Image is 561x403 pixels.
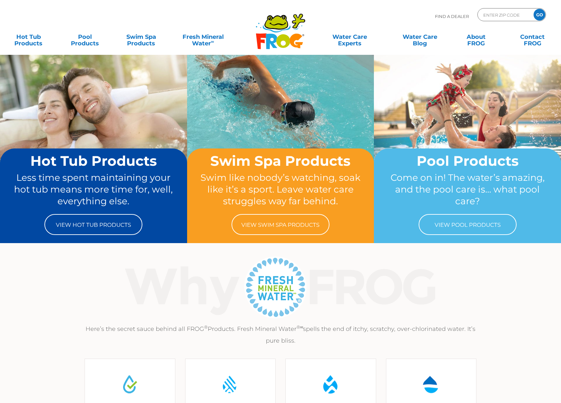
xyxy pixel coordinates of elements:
[419,372,443,396] img: Water Drop Icon
[80,323,481,347] p: Here’s the secret sauce behind all FROG Products. Fresh Mineral Water spells the end of itchy, sc...
[119,30,163,43] a: Swim SpaProducts
[112,255,449,320] img: Why Frog
[176,30,231,43] a: Fresh MineralWater∞
[314,30,385,43] a: Water CareExperts
[398,30,442,43] a: Water CareBlog
[483,10,527,20] input: Zip Code Form
[435,8,469,24] p: Find A Dealer
[200,153,362,168] h2: Swim Spa Products
[7,30,50,43] a: Hot TubProducts
[386,172,549,208] p: Come on in! The water’s amazing, and the pool care is… what pool care?
[297,324,303,330] sup: ®∞
[386,153,549,168] h2: Pool Products
[218,372,242,396] img: Water Drop Icon
[204,324,208,330] sup: ®
[534,9,545,21] input: GO
[12,172,175,208] p: Less time spent maintaining your hot tub means more time for, well, everything else.
[454,30,498,43] a: AboutFROG
[187,54,374,194] img: home-banner-swim-spa-short
[419,214,517,235] a: View Pool Products
[44,214,142,235] a: View Hot Tub Products
[319,372,343,396] img: Water Drop Icon
[200,172,362,208] p: Swim like nobody’s watching, soak like it’s a sport. Leave water care struggles way far behind.
[12,153,175,168] h2: Hot Tub Products
[511,30,554,43] a: ContactFROG
[232,214,329,235] a: View Swim Spa Products
[211,39,214,44] sup: ∞
[374,54,561,194] img: home-banner-pool-short
[118,372,142,396] img: Water Drop Icon
[63,30,107,43] a: PoolProducts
